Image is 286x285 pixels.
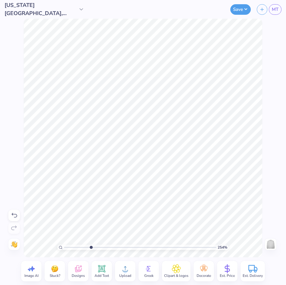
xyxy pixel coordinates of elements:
img: Back [266,240,275,249]
span: 254 % [218,245,227,250]
img: Stuck? [50,264,59,273]
span: Stuck? [50,273,60,278]
span: Est. Delivery [243,273,263,278]
button: Save [230,4,251,15]
span: Add Text [95,273,109,278]
span: Clipart & logos [164,273,188,278]
span: [US_STATE][GEOGRAPHIC_DATA], [GEOGRAPHIC_DATA] : [GEOGRAPHIC_DATA][PERSON_NAME] [5,1,77,17]
span: Est. Price [220,273,235,278]
span: Upload [119,273,131,278]
span: Image AI [24,273,39,278]
a: MT [269,4,281,15]
span: Designs [72,273,85,278]
span: Decorate [197,273,211,278]
span: MT [272,6,278,13]
span: Greek [144,273,154,278]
